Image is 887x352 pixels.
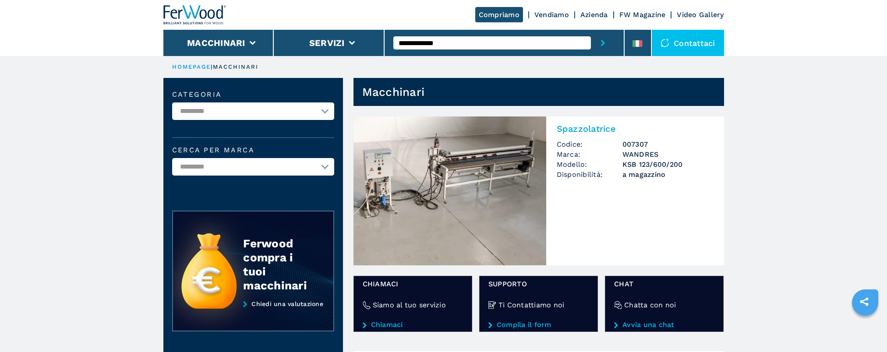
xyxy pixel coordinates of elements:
[172,300,334,332] a: Chiedi una valutazione
[488,321,589,329] a: Compila il form
[488,279,589,289] span: Supporto
[624,300,676,310] h4: Chatta con noi
[353,116,724,265] a: Spazzolatrice WANDRES KSB 123/600/200SpazzolatriceCodice:007307Marca:WANDRESModello:KSB 123/600/2...
[652,30,724,56] div: Contattaci
[309,38,345,48] button: Servizi
[557,159,622,169] span: Modello:
[172,147,334,154] label: Cerca per marca
[211,63,212,70] span: |
[172,63,211,70] a: HOMEPAGE
[534,11,569,19] a: Vendiamo
[362,85,425,99] h1: Macchinari
[619,11,666,19] a: FW Magazine
[353,116,546,265] img: Spazzolatrice WANDRES KSB 123/600/200
[557,169,622,180] span: Disponibilità:
[475,7,523,22] a: Compriamo
[363,301,371,309] img: Siamo al tuo servizio
[580,11,608,19] a: Azienda
[187,38,245,48] button: Macchinari
[163,5,226,25] img: Ferwood
[172,91,334,98] label: Categoria
[614,301,622,309] img: Chatta con noi
[591,30,615,56] button: submit-button
[661,39,669,47] img: Contattaci
[557,123,714,134] h2: Spazzolatrice
[614,279,714,289] span: chat
[243,236,316,292] div: Ferwood compra i tuoi macchinari
[853,291,875,313] a: sharethis
[488,301,496,309] img: Ti Contattiamo noi
[373,300,446,310] h4: Siamo al tuo servizio
[363,321,463,329] a: Chiamaci
[614,321,714,329] a: Avvia una chat
[557,139,622,149] span: Codice:
[213,63,259,71] p: macchinari
[557,149,622,159] span: Marca:
[498,300,565,310] h4: Ti Contattiamo noi
[622,159,714,169] h3: KSB 123/600/200
[363,279,463,289] span: Chiamaci
[622,149,714,159] h3: WANDRES
[677,11,724,19] a: Video Gallery
[622,139,714,149] h3: 007307
[622,169,714,180] span: a magazzino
